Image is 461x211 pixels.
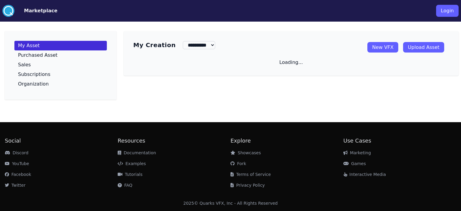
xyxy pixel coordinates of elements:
[118,183,132,188] a: FAQ
[5,137,118,145] h2: Social
[230,150,261,155] a: Showcases
[230,161,246,166] a: Fork
[5,183,26,188] a: Twitter
[343,137,456,145] h2: Use Cases
[343,161,366,166] a: Games
[5,150,29,155] a: Discord
[14,79,107,89] a: Organization
[14,41,107,50] a: My Asset
[367,42,398,53] a: New VFX
[230,183,265,188] a: Privacy Policy
[279,59,303,66] p: Loading...
[183,200,278,206] div: 2025 © Quarks VFX, Inc - All Rights Reserved
[5,172,31,177] a: Facebook
[118,150,156,155] a: Documentation
[24,7,57,14] button: Marketplace
[18,53,58,58] p: Purchased Asset
[18,43,40,48] p: My Asset
[18,62,31,67] p: Sales
[18,72,50,77] p: Subscriptions
[436,2,459,19] a: Login
[133,41,176,49] h3: My Creation
[118,137,230,145] h2: Resources
[14,50,107,60] a: Purchased Asset
[14,60,107,70] a: Sales
[5,161,29,166] a: YouTube
[436,5,459,17] button: Login
[14,70,107,79] a: Subscriptions
[343,150,371,155] a: Marketing
[343,172,386,177] a: Interactive Media
[18,82,49,86] p: Organization
[230,172,271,177] a: Terms of Service
[118,161,146,166] a: Examples
[230,137,343,145] h2: Explore
[118,172,143,177] a: Tutorials
[403,42,444,53] a: Upload Asset
[14,7,57,14] a: Marketplace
